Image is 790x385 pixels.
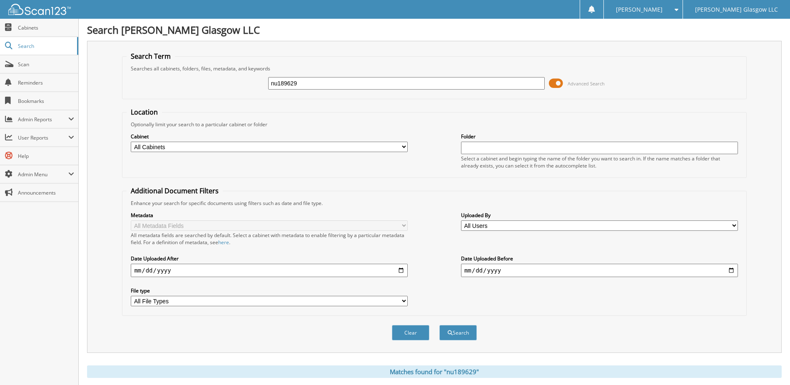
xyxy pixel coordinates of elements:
[131,232,408,246] div: All metadata fields are searched by default. Select a cabinet with metadata to enable filtering b...
[131,255,408,262] label: Date Uploaded After
[127,121,742,128] div: Optionally limit your search to a particular cabinet or folder
[131,133,408,140] label: Cabinet
[568,80,605,87] span: Advanced Search
[127,107,162,117] legend: Location
[18,42,73,50] span: Search
[461,255,738,262] label: Date Uploaded Before
[87,365,782,378] div: Matches found for "nu189629"
[18,61,74,68] span: Scan
[695,7,778,12] span: [PERSON_NAME] Glasgow LLC
[131,212,408,219] label: Metadata
[218,239,229,246] a: here
[18,152,74,160] span: Help
[8,4,71,15] img: scan123-logo-white.svg
[18,24,74,31] span: Cabinets
[439,325,477,340] button: Search
[127,186,223,195] legend: Additional Document Filters
[461,155,738,169] div: Select a cabinet and begin typing the name of the folder you want to search in. If the name match...
[392,325,429,340] button: Clear
[18,79,74,86] span: Reminders
[131,264,408,277] input: start
[461,133,738,140] label: Folder
[18,189,74,196] span: Announcements
[616,7,663,12] span: [PERSON_NAME]
[18,97,74,105] span: Bookmarks
[127,52,175,61] legend: Search Term
[87,23,782,37] h1: Search [PERSON_NAME] Glasgow LLC
[127,200,742,207] div: Enhance your search for specific documents using filters such as date and file type.
[461,264,738,277] input: end
[127,65,742,72] div: Searches all cabinets, folders, files, metadata, and keywords
[18,134,68,141] span: User Reports
[18,171,68,178] span: Admin Menu
[461,212,738,219] label: Uploaded By
[131,287,408,294] label: File type
[18,116,68,123] span: Admin Reports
